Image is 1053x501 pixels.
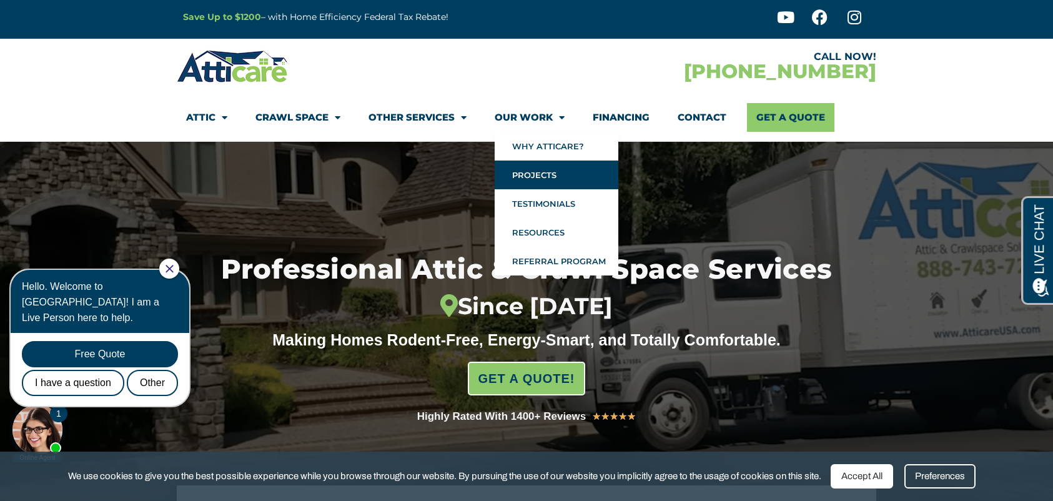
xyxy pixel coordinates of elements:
[747,103,834,132] a: Get A Quote
[495,161,618,189] a: Projects
[417,408,586,425] div: Highly Rated With 1400+ Reviews
[186,103,867,132] nav: Menu
[68,469,821,484] span: We use cookies to give you the best possible experience while you browse through our website. By ...
[592,409,636,425] div: 5/5
[186,103,227,132] a: Attic
[468,362,586,395] a: GET A QUOTE!
[495,132,618,275] ul: Our Work
[495,218,618,247] a: Resources
[158,255,894,320] h1: Professional Attic & Crawl Space Services
[904,464,976,489] div: Preferences
[249,330,804,349] div: Making Homes Rodent-Free, Energy-Smart, and Totally Comfortable.
[368,103,467,132] a: Other Services
[183,10,588,24] p: – with Home Efficiency Federal Tax Rebate!
[6,257,206,464] iframe: Chat Invitation
[678,103,726,132] a: Contact
[831,464,893,489] div: Accept All
[610,409,618,425] i: ★
[495,132,618,161] a: Why Atticare?
[478,366,575,391] span: GET A QUOTE!
[183,11,261,22] a: Save Up to $1200
[495,247,618,275] a: Referral Program
[526,52,876,62] div: CALL NOW!
[495,189,618,218] a: Testimonials
[255,103,340,132] a: Crawl Space
[593,103,650,132] a: Financing
[158,293,894,320] div: Since [DATE]
[618,409,627,425] i: ★
[592,409,601,425] i: ★
[627,409,636,425] i: ★
[31,10,101,26] span: Opens a chat window
[601,409,610,425] i: ★
[495,103,565,132] a: Our Work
